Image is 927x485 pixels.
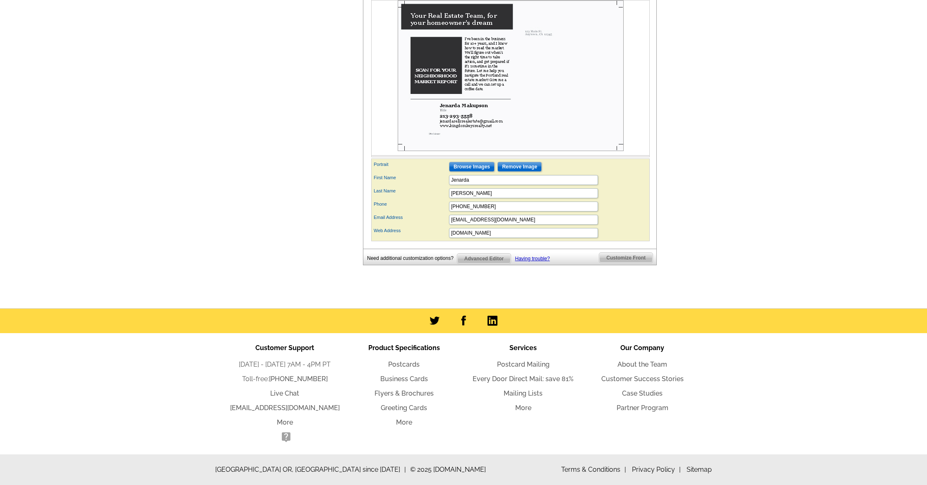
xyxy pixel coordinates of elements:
[374,174,448,181] label: First Name
[375,389,434,397] a: Flyers & Brochures
[687,466,712,473] a: Sitemap
[457,253,511,264] a: Advanced Editor
[515,404,531,412] a: More
[388,360,420,368] a: Postcards
[225,360,344,370] li: [DATE] - [DATE] 7AM - 4PM PT
[269,375,328,383] a: [PHONE_NUMBER]
[380,375,428,383] a: Business Cards
[374,201,448,208] label: Phone
[374,161,448,168] label: Portrait
[225,374,344,384] li: Toll-free:
[215,465,406,475] span: [GEOGRAPHIC_DATA] OR, [GEOGRAPHIC_DATA] since [DATE]
[561,466,626,473] a: Terms & Conditions
[601,375,684,383] a: Customer Success Stories
[473,375,574,383] a: Every Door Direct Mail: save 81%
[632,466,681,473] a: Privacy Policy
[622,389,663,397] a: Case Studies
[374,187,448,194] label: Last Name
[509,344,537,352] span: Services
[374,214,448,221] label: Email Address
[617,404,668,412] a: Partner Program
[457,254,511,264] span: Advanced Editor
[599,253,653,263] span: Customize Front
[277,418,293,426] a: More
[381,404,427,412] a: Greeting Cards
[367,253,457,264] div: Need additional customization options?
[255,344,314,352] span: Customer Support
[270,389,299,397] a: Live Chat
[761,293,927,485] iframe: LiveChat chat widget
[374,227,448,234] label: Web Address
[230,404,340,412] a: [EMAIL_ADDRESS][DOMAIN_NAME]
[449,162,495,172] input: Browse Images
[410,465,486,475] span: © 2025 [DOMAIN_NAME]
[515,256,550,262] a: Having trouble?
[504,389,543,397] a: Mailing Lists
[398,0,624,151] img: Z18887890_00001_2.jpg
[497,360,550,368] a: Postcard Mailing
[617,360,667,368] a: About the Team
[396,418,412,426] a: More
[620,344,664,352] span: Our Company
[368,344,440,352] span: Product Specifications
[497,162,542,172] input: Remove Image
